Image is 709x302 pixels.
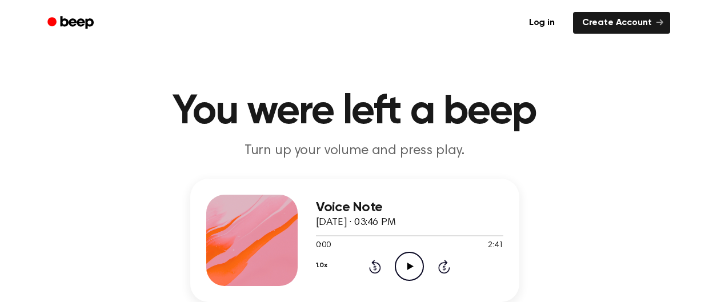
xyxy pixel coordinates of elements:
p: Turn up your volume and press play. [135,142,574,160]
a: Beep [39,12,104,34]
span: [DATE] · 03:46 PM [316,218,396,228]
a: Create Account [573,12,670,34]
span: 0:00 [316,240,331,252]
h3: Voice Note [316,200,503,215]
a: Log in [518,10,566,36]
h1: You were left a beep [62,91,647,132]
span: 2:41 [488,240,503,252]
button: 1.0x [316,256,327,275]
